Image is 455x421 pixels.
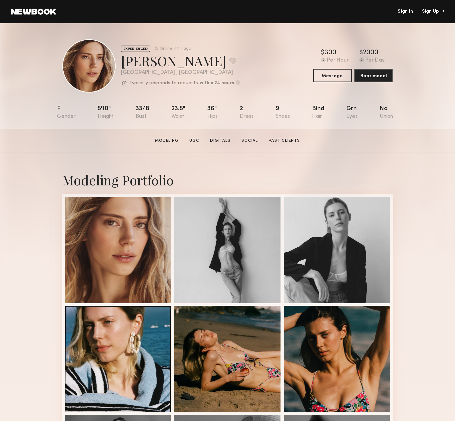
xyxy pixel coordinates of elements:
div: Grn [346,106,358,119]
a: Modeling [152,138,181,144]
div: $ [359,50,363,56]
div: No [380,106,393,119]
div: 33/b [136,106,149,119]
a: Social [239,138,261,144]
div: 5'10" [98,106,114,119]
div: Blnd [312,106,324,119]
div: Per Hour [327,58,349,64]
a: UGC [187,138,202,144]
div: 300 [325,50,336,56]
div: 2000 [363,50,378,56]
p: Typically responds to requests [129,81,198,86]
div: Per Day [365,58,385,64]
div: F [57,106,76,119]
div: 36" [207,106,218,119]
div: Sign Up [422,9,444,14]
div: 2 [240,106,254,119]
div: 23.5" [171,106,185,119]
div: Online < 1hr ago [160,47,191,51]
div: [PERSON_NAME] [121,52,240,70]
b: within 24 hours [200,81,234,86]
a: Digitals [207,138,233,144]
div: EXPERIENCED [121,46,150,52]
div: $ [321,50,325,56]
div: 9 [276,106,290,119]
button: Book model [354,69,393,82]
div: Modeling Portfolio [62,171,393,189]
div: [GEOGRAPHIC_DATA] , [GEOGRAPHIC_DATA] [121,70,240,76]
button: Message [313,69,352,82]
a: Past Clients [266,138,303,144]
a: Sign In [398,9,413,14]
